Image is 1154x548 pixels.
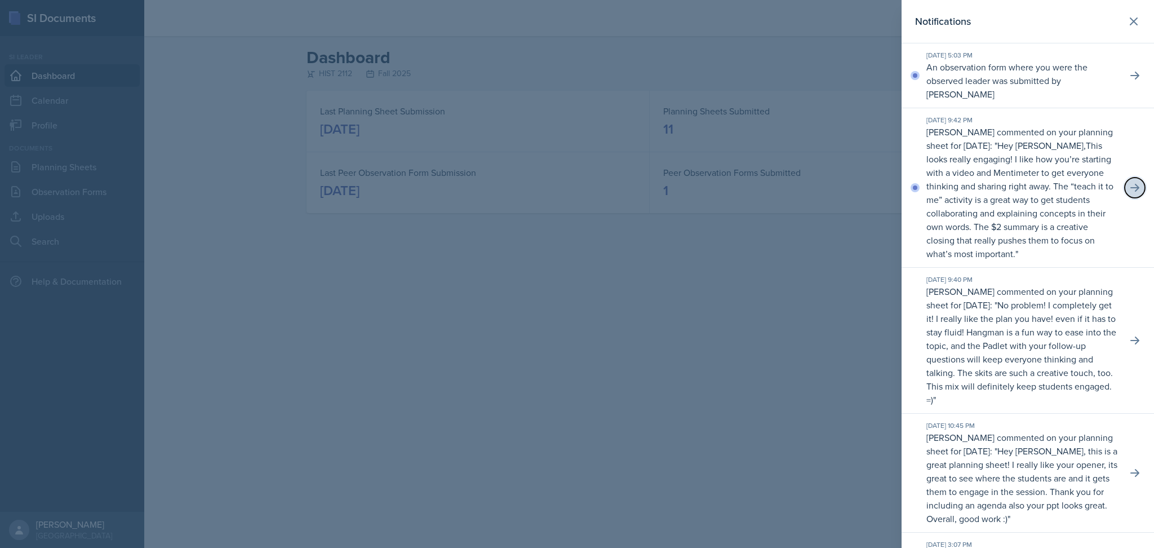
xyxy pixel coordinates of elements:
[997,139,1086,152] p: Hey [PERSON_NAME],
[926,50,1118,60] div: [DATE] 5:03 PM
[926,139,1113,260] p: This looks really engaging! I like how you’re starting with a video and Mentimeter to get everyon...
[915,14,971,29] h2: Notifications
[926,115,1118,125] div: [DATE] 9:42 PM
[926,285,1118,406] p: [PERSON_NAME] commented on your planning sheet for [DATE]: " "
[926,299,1116,406] p: No problem! I completely get it! I really like the plan you have! even if it has to stay fluid! H...
[926,60,1118,101] p: An observation form where you were the observed leader was submitted by [PERSON_NAME]
[926,421,1118,431] div: [DATE] 10:45 PM
[926,125,1118,260] p: [PERSON_NAME] commented on your planning sheet for [DATE]: " "
[926,275,1118,285] div: [DATE] 9:40 PM
[926,431,1118,525] p: [PERSON_NAME] commented on your planning sheet for [DATE]: " "
[926,445,1117,525] p: Hey [PERSON_NAME], this is a great planning sheet! I really like your opener, its great to see wh...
